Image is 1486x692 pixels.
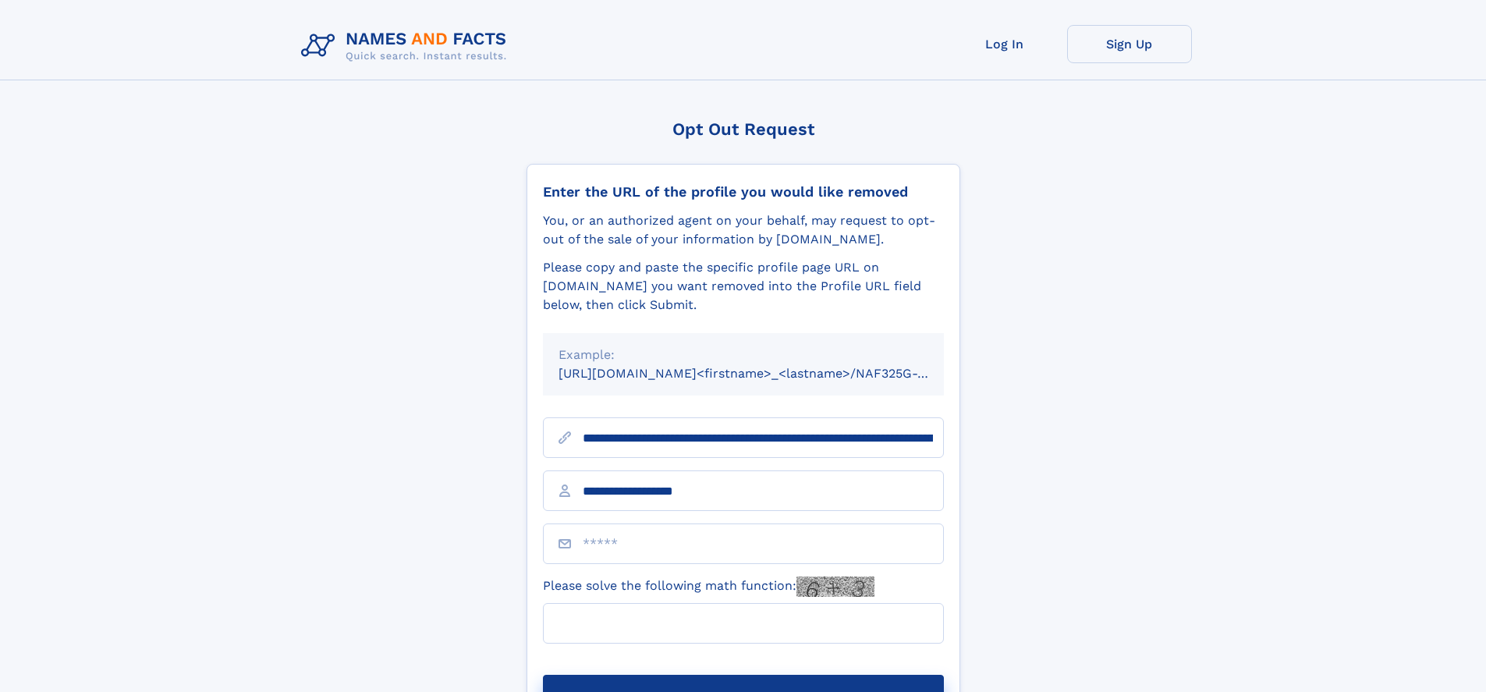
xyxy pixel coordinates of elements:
[559,366,974,381] small: [URL][DOMAIN_NAME]<firstname>_<lastname>/NAF325G-xxxxxxxx
[559,346,928,364] div: Example:
[527,119,960,139] div: Opt Out Request
[543,183,944,201] div: Enter the URL of the profile you would like removed
[295,25,520,67] img: Logo Names and Facts
[543,258,944,314] div: Please copy and paste the specific profile page URL on [DOMAIN_NAME] you want removed into the Pr...
[543,577,874,597] label: Please solve the following math function:
[543,211,944,249] div: You, or an authorized agent on your behalf, may request to opt-out of the sale of your informatio...
[942,25,1067,63] a: Log In
[1067,25,1192,63] a: Sign Up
